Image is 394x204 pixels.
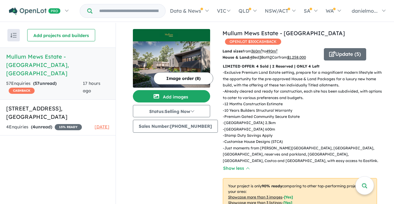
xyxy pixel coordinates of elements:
img: Mullum Mews Estate - Ringwood [133,41,210,88]
p: Bed Bath Car from [222,54,319,60]
span: [DATE] [95,124,109,130]
button: Status:Selling Now [133,105,210,117]
h5: Mullum Mews Estate - [GEOGRAPHIC_DATA] , [GEOGRAPHIC_DATA] [6,52,109,77]
sup: 2 [261,48,262,52]
p: - Just moments from [PERSON_NAME][GEOGRAPHIC_DATA], [GEOGRAPHIC_DATA], [GEOGRAPHIC_DATA], reserve... [223,145,382,164]
button: Sales Number:[PHONE_NUMBER] [133,120,218,133]
button: Add projects and builders [27,29,95,41]
p: from [222,48,319,54]
div: 57 Enquir ies [6,80,83,95]
b: Land sizes [222,49,243,53]
strong: ( unread) [31,124,52,130]
span: to [262,49,277,53]
p: - 12 Months Construction Estimate [223,101,382,107]
p: LIMITED OFFER: 4 Sold | 2 Reserved | ONLY 4 Left [223,63,377,69]
span: danielmo... [352,8,378,14]
u: $ 1,258,000 [287,55,306,60]
strong: ( unread) [33,81,57,86]
span: 4 [32,124,35,130]
p: - Already cleared and ready for construction, each site has been subdivided, with options to cate... [223,88,382,101]
p: - [GEOGRAPHIC_DATA] 2.3km [223,120,382,126]
p: - Customise House Designs (STCA) [223,139,382,145]
p: - Exclusive Premium Land Estate setting, prepare for a magnificent modern lifestyle with the oppo... [223,69,382,88]
p: - Stamp Duty Savings Apply [223,132,382,139]
span: 57 [35,81,40,86]
button: Add images [133,90,210,102]
u: 3 [259,55,261,60]
h5: [STREET_ADDRESS] , [GEOGRAPHIC_DATA] [6,104,109,121]
img: Openlot PRO Logo White [9,7,61,15]
button: Show less [223,165,249,172]
p: - Premium Gated Community Secure Estate [223,114,382,120]
u: Showcase more than 3 images [228,195,282,199]
sup: 2 [276,48,277,52]
span: CASHBACK [9,88,35,94]
p: - [GEOGRAPHIC_DATA] 600m [223,126,382,132]
a: Mullum Mews Estate - [GEOGRAPHIC_DATA] [222,30,345,37]
input: Try estate name, suburb, builder or developer [94,4,164,18]
button: Update (5) [324,48,366,60]
span: 15 % READY [55,124,82,130]
a: Mullum Mews Estate - Ringwood LogoMullum Mews Estate - Ringwood [133,29,210,88]
img: Mullum Mews Estate - Ringwood Logo [135,31,208,39]
span: 17 hours ago [83,81,100,94]
div: 4 Enquir ies [6,123,82,131]
u: 360 m [251,49,262,53]
u: 490 m [266,49,277,53]
u: 2 [270,55,272,60]
img: sort.svg [11,33,17,38]
p: - 10 Years Builders Structural Warranty [223,107,382,114]
button: Image order (8) [154,72,213,85]
u: 4 [250,55,252,60]
b: House & Land: [222,55,250,60]
b: 90 % ready [262,184,282,188]
span: OPENLOT $ 300 CASHBACK [225,39,281,45]
span: [ Yes ] [284,195,293,199]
